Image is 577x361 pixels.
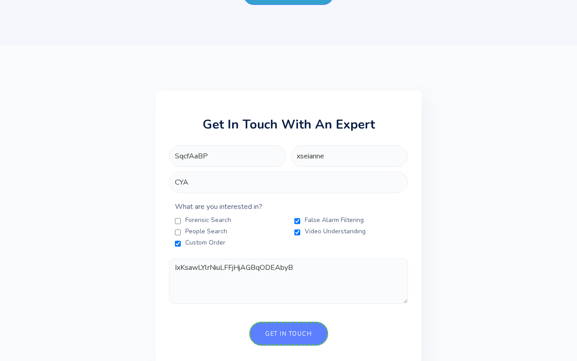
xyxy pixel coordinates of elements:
[169,171,408,193] input: Email*
[185,216,231,225] span: Forensic Search
[175,240,181,247] input: Custom Order
[185,238,225,247] span: Custom Order
[294,229,300,236] input: Video Understanding
[169,202,408,211] label: What are you interested in?
[169,145,408,346] form: FORM-INTEGRATION
[249,322,328,346] input: Get in touch
[291,145,408,167] input: Last Name*
[305,227,366,236] span: Video Understanding
[294,218,300,225] input: False Alarm Filtering
[185,227,227,236] span: People Search
[175,229,181,236] input: People Search
[169,145,286,167] input: First Name*
[169,118,408,141] h3: Get In Touch With An Expert
[175,218,181,225] input: Forensic Search
[305,216,364,225] span: False Alarm Filtering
